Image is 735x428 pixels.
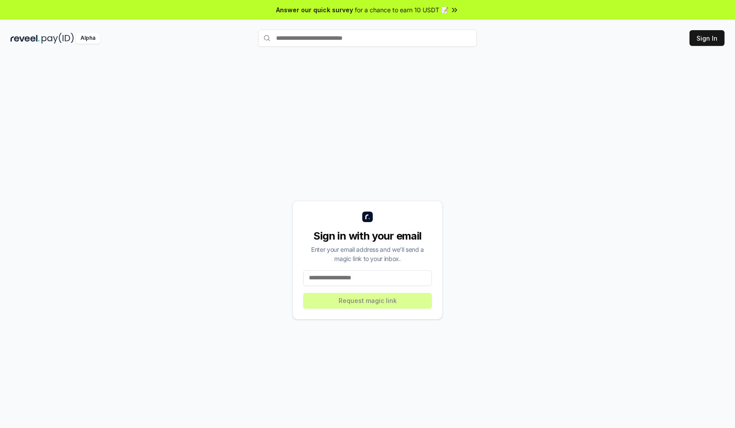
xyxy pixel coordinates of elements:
[276,5,353,14] span: Answer our quick survey
[303,229,432,243] div: Sign in with your email
[689,30,724,46] button: Sign In
[303,245,432,263] div: Enter your email address and we’ll send a magic link to your inbox.
[76,33,100,44] div: Alpha
[362,212,373,222] img: logo_small
[355,5,448,14] span: for a chance to earn 10 USDT 📝
[42,33,74,44] img: pay_id
[10,33,40,44] img: reveel_dark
